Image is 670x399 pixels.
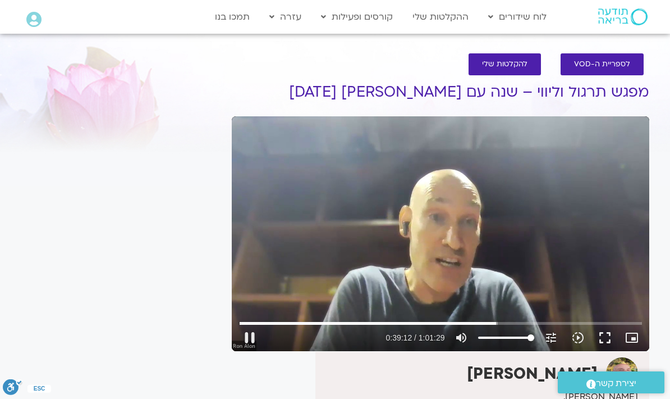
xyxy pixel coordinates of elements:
img: רון אלון [606,357,638,389]
h1: מפגש תרגול וליווי – שנה עם [PERSON_NAME] [DATE] [232,84,649,101]
span: יצירת קשר [596,376,636,391]
img: תודעה בריאה [598,8,648,25]
strong: [PERSON_NAME] [467,363,598,384]
span: להקלטות שלי [482,60,527,69]
a: קורסים ופעילות [315,6,398,28]
a: תמכו בנו [209,6,255,28]
span: לספריית ה-VOD [574,60,630,69]
a: יצירת קשר [558,371,664,393]
a: להקלטות שלי [469,53,541,75]
a: לוח שידורים [483,6,552,28]
a: עזרה [264,6,307,28]
a: ההקלטות שלי [407,6,474,28]
a: לספריית ה-VOD [561,53,644,75]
